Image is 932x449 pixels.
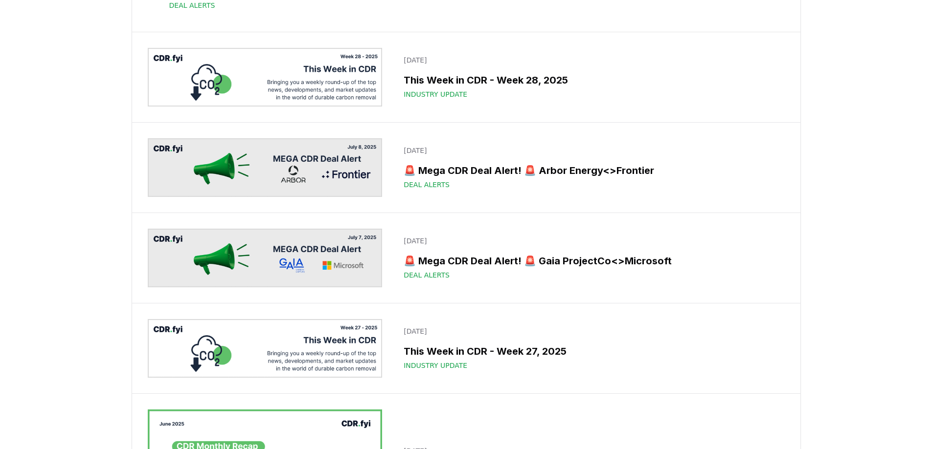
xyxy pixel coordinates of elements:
span: Industry Update [404,361,467,370]
span: Deal Alerts [169,0,215,10]
span: Industry Update [404,89,467,99]
img: This Week in CDR - Week 28, 2025 blog post image [148,48,383,107]
span: Deal Alerts [404,180,450,190]
a: [DATE]🚨 Mega CDR Deal Alert! 🚨 Gaia ProjectCo<>MicrosoftDeal Alerts [398,230,784,286]
h3: This Week in CDR - Week 28, 2025 [404,73,778,87]
span: Deal Alerts [404,270,450,280]
p: [DATE] [404,326,778,336]
p: [DATE] [404,146,778,155]
a: [DATE]This Week in CDR - Week 27, 2025Industry Update [398,321,784,376]
a: [DATE]🚨 Mega CDR Deal Alert! 🚨 Arbor Energy<>FrontierDeal Alerts [398,140,784,195]
p: [DATE] [404,55,778,65]
img: 🚨 Mega CDR Deal Alert! 🚨 Gaia ProjectCo<>Microsoft blog post image [148,229,383,287]
img: 🚨 Mega CDR Deal Alert! 🚨 Arbor Energy<>Frontier blog post image [148,138,383,197]
a: [DATE]This Week in CDR - Week 28, 2025Industry Update [398,49,784,105]
h3: 🚨 Mega CDR Deal Alert! 🚨 Arbor Energy<>Frontier [404,163,778,178]
p: [DATE] [404,236,778,246]
h3: This Week in CDR - Week 27, 2025 [404,344,778,359]
img: This Week in CDR - Week 27, 2025 blog post image [148,319,383,378]
h3: 🚨 Mega CDR Deal Alert! 🚨 Gaia ProjectCo<>Microsoft [404,254,778,268]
